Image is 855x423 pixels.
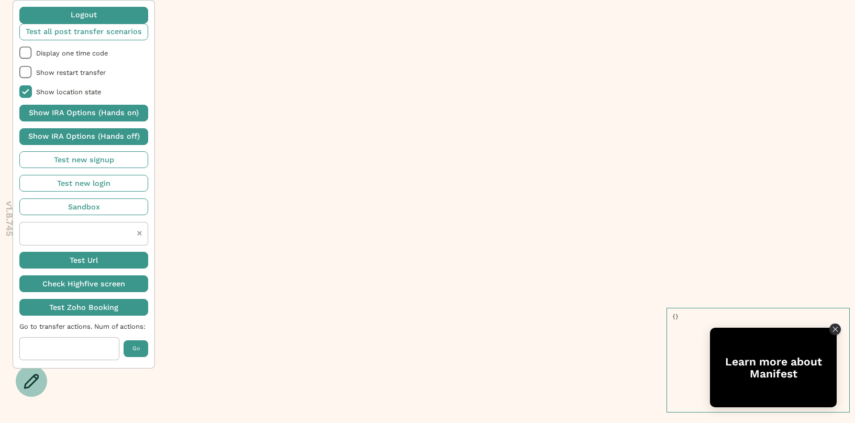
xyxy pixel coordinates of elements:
div: Close Tolstoy widget [829,324,841,335]
div: Open Tolstoy widget [710,328,837,407]
pre: {} [667,308,850,413]
span: Display one time code [36,49,148,57]
li: Show location state [19,85,148,98]
div: Open Tolstoy [710,328,837,407]
span: Go to transfer actions. Num of actions: [19,322,148,330]
button: Test Zoho Booking [19,299,148,316]
button: Show IRA Options (Hands on) [19,105,148,121]
button: Test new signup [19,151,148,168]
li: Show restart transfer [19,66,148,79]
button: Go [124,340,148,357]
p: v 1.8.745 [3,201,16,236]
li: Display one time code [19,47,148,59]
button: Test new login [19,175,148,192]
button: Logout [19,7,148,24]
button: Test all post transfer scenarios [19,24,148,40]
button: Sandbox [19,198,148,215]
div: Learn more about Manifest [710,355,837,380]
span: Show restart transfer [36,69,148,76]
button: Test Url [19,252,148,269]
button: Check Highfive screen [19,275,148,292]
button: Show IRA Options (Hands off) [19,128,148,145]
div: Tolstoy bubble widget [710,328,837,407]
span: Show location state [36,88,148,96]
